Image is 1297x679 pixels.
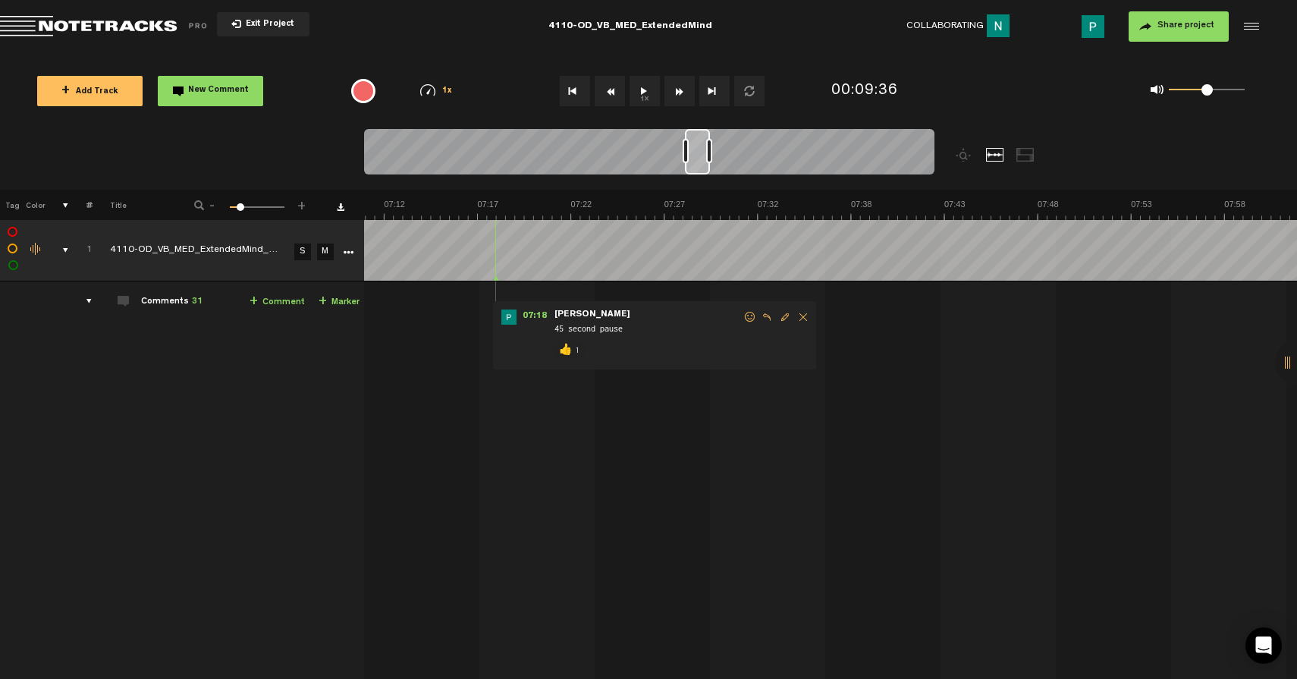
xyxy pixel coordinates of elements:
div: comments, stamps & drawings [48,243,71,258]
button: Share project [1129,11,1229,42]
th: Color [23,190,46,220]
div: Collaborating [906,14,1016,38]
button: Exit Project [217,12,309,36]
button: Fast Forward [664,76,695,106]
span: 07:18 [517,310,553,325]
span: + [250,296,258,308]
span: + [319,296,327,308]
th: Title [93,190,174,220]
span: Edit comment [776,312,794,322]
a: Comment [250,294,305,311]
button: Rewind [595,76,625,106]
span: Share project [1157,21,1214,30]
a: S [294,244,311,260]
img: ACg8ocK2_7AM7z2z6jSroFv8AAIBqvSsYiLxF7dFzk16-E4UVv09gA=s96-c [1082,15,1104,38]
p: 1 [573,341,582,360]
div: 1x [397,84,476,97]
span: Exit Project [241,20,294,29]
a: Marker [319,294,360,311]
th: # [69,190,93,220]
button: New Comment [158,76,263,106]
div: Comments [141,296,203,309]
div: Open Intercom Messenger [1245,627,1282,664]
a: M [317,244,334,260]
div: Click to change the order number [71,244,95,258]
div: comments [71,294,95,309]
span: Delete comment [794,312,812,322]
button: Go to beginning [560,76,590,106]
p: 👍 [557,341,573,360]
div: Click to edit the title [110,244,307,259]
div: Change the color of the waveform [25,243,48,256]
span: [PERSON_NAME] [553,310,632,320]
span: New Comment [188,86,249,95]
span: Add Track [61,88,118,96]
button: Go to end [699,76,730,106]
div: 00:09:36 [831,80,898,102]
span: 1x [442,87,453,96]
button: Loop [734,76,765,106]
span: 45 second pause [553,322,743,338]
span: 31 [192,297,203,306]
a: Download comments [337,203,344,211]
td: comments, stamps & drawings [46,220,69,281]
td: Click to change the order number 1 [69,220,93,281]
div: {{ tooltip_message }} [351,79,375,103]
span: + [61,85,70,97]
img: ACg8ocK2_7AM7z2z6jSroFv8AAIBqvSsYiLxF7dFzk16-E4UVv09gA=s96-c [501,310,517,325]
button: 1x [630,76,660,106]
span: Reply to comment [758,312,776,322]
span: - [206,199,218,208]
span: + [296,199,308,208]
a: More [341,244,355,258]
img: ACg8ocLu3IjZ0q4g3Sv-67rBggf13R-7caSq40_txJsJBEcwv2RmFg=s96-c [987,14,1010,37]
img: speedometer.svg [420,84,435,96]
td: Click to edit the title 4110-OD_VB_MED_ExtendedMind_Mix_v1 [93,220,290,281]
td: Change the color of the waveform [23,220,46,281]
button: +Add Track [37,76,143,106]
